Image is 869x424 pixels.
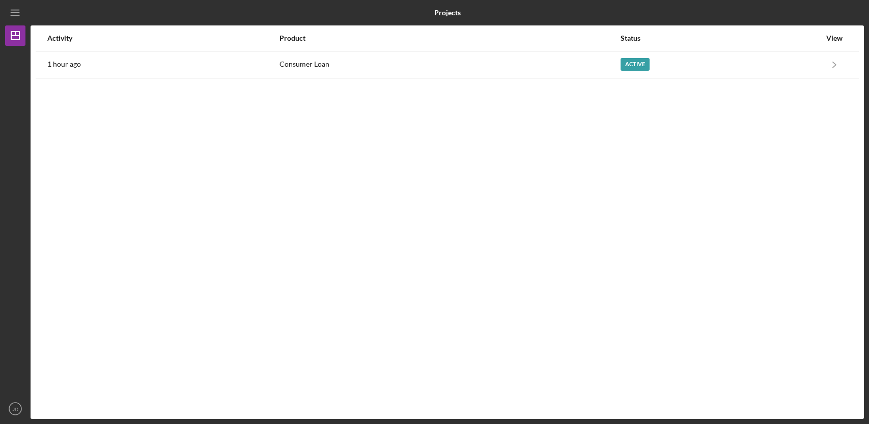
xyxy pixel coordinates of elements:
div: Activity [47,34,278,42]
div: Product [279,34,620,42]
div: Status [621,34,821,42]
div: Consumer Loan [279,52,620,77]
div: Active [621,58,650,71]
time: 2025-08-19 16:28 [47,60,81,68]
text: JR [12,406,18,412]
div: View [822,34,847,42]
button: JR [5,399,25,419]
b: Projects [434,9,461,17]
